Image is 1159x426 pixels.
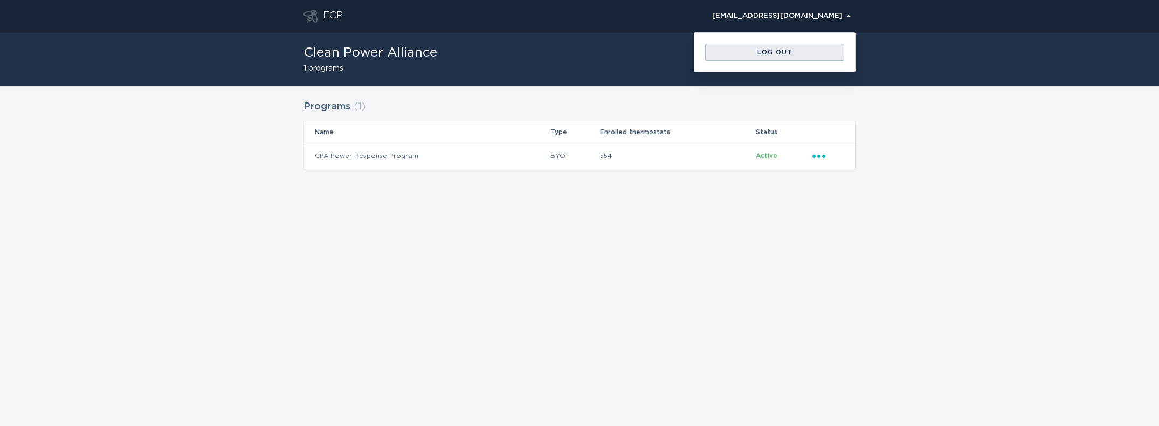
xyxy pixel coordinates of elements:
[712,13,851,19] div: [EMAIL_ADDRESS][DOMAIN_NAME]
[304,143,550,169] td: CPA Power Response Program
[710,49,839,56] div: Log out
[755,121,812,143] th: Status
[599,121,755,143] th: Enrolled thermostats
[303,65,437,72] h2: 1 programs
[304,143,855,169] tr: fd2e451e0dc94a948c9a569b0b3ccf5d
[304,121,855,143] tr: Table Headers
[354,102,365,112] span: ( 1 )
[323,10,343,23] div: ECP
[303,10,318,23] button: Go to dashboard
[303,46,437,59] h1: Clean Power Alliance
[550,121,599,143] th: Type
[812,150,844,162] div: Popover menu
[304,121,550,143] th: Name
[707,8,856,24] button: Open user account details
[303,97,350,116] h2: Programs
[705,44,844,61] button: Log out
[756,153,777,159] span: Active
[599,143,755,169] td: 554
[550,143,599,169] td: BYOT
